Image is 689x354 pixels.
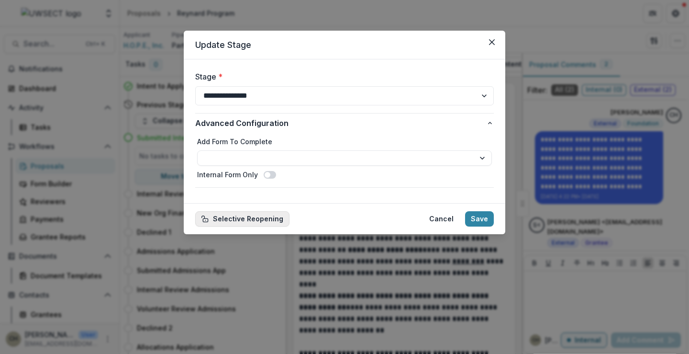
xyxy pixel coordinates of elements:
[195,211,289,227] button: Selective Reopening
[184,31,505,59] header: Update Stage
[465,211,494,227] button: Save
[195,114,494,133] button: Advanced Configuration
[195,71,488,82] label: Stage
[197,170,258,180] label: Internal Form Only
[484,34,500,50] button: Close
[195,133,494,187] div: Advanced Configuration
[423,211,459,227] button: Cancel
[195,117,486,129] span: Advanced Configuration
[197,137,492,147] label: Add Form To Complete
